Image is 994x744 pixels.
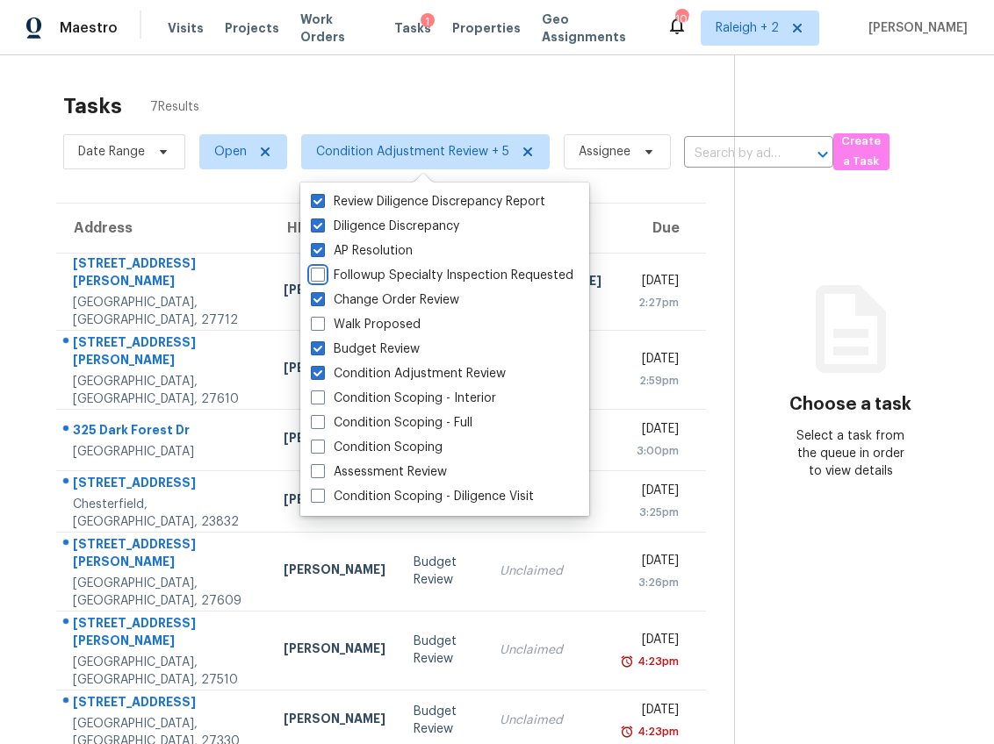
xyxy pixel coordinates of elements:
[500,641,601,659] div: Unclaimed
[810,142,835,167] button: Open
[311,316,421,333] label: Walk Proposed
[225,19,279,37] span: Projects
[630,574,679,591] div: 3:26pm
[634,723,679,740] div: 4:23pm
[284,490,385,512] div: [PERSON_NAME]
[311,218,459,235] label: Diligence Discrepancy
[620,723,634,740] img: Overdue Alarm Icon
[284,710,385,732] div: [PERSON_NAME]
[311,390,496,407] label: Condition Scoping - Interior
[414,703,472,738] div: Budget Review
[452,19,521,37] span: Properties
[630,631,679,653] div: [DATE]
[73,294,256,329] div: [GEOGRAPHIC_DATA], [GEOGRAPHIC_DATA], 27712
[542,11,645,46] span: Geo Assignments
[270,204,400,253] th: HPM
[284,640,385,662] div: [PERSON_NAME]
[284,281,385,303] div: [PERSON_NAME]
[73,254,256,294] div: [STREET_ADDRESS][PERSON_NAME]
[73,614,256,654] div: [STREET_ADDRESS][PERSON_NAME]
[616,204,706,253] th: Due
[793,427,908,480] div: Select a task from the queue in order to view details
[284,359,385,381] div: [PERSON_NAME]
[311,193,545,211] label: Review Diligence Discrepancy Report
[630,552,679,574] div: [DATE]
[150,98,199,116] span: 7 Results
[73,575,256,610] div: [GEOGRAPHIC_DATA], [GEOGRAPHIC_DATA], 27609
[789,396,911,413] h3: Choose a task
[394,22,431,34] span: Tasks
[300,11,373,46] span: Work Orders
[630,272,679,294] div: [DATE]
[311,267,573,284] label: Followup Specialty Inspection Requested
[630,350,679,372] div: [DATE]
[861,19,968,37] span: [PERSON_NAME]
[634,653,679,670] div: 4:23pm
[833,133,890,170] button: Create a Task
[311,488,534,505] label: Condition Scoping - Diligence Visit
[500,562,601,580] div: Unclaimed
[630,701,679,723] div: [DATE]
[842,132,881,172] span: Create a Task
[716,19,779,37] span: Raleigh + 2
[168,19,204,37] span: Visits
[630,504,679,521] div: 3:25pm
[311,291,459,309] label: Change Order Review
[630,482,679,504] div: [DATE]
[73,474,256,496] div: [STREET_ADDRESS]
[630,420,679,442] div: [DATE]
[56,204,270,253] th: Address
[311,463,447,481] label: Assessment Review
[316,143,509,161] span: Condition Adjustment Review + 5
[73,333,256,373] div: [STREET_ADDRESS][PERSON_NAME]
[675,11,688,28] div: 106
[630,294,679,311] div: 2:27pm
[579,143,630,161] span: Assignee
[73,535,256,575] div: [STREET_ADDRESS][PERSON_NAME]
[421,13,435,31] div: 1
[630,372,679,390] div: 2:59pm
[311,242,413,260] label: AP Resolution
[311,439,443,456] label: Condition Scoping
[63,97,122,115] h2: Tasks
[311,365,506,383] label: Condition Adjustment Review
[78,143,145,161] span: Date Range
[60,19,118,37] span: Maestro
[630,442,679,460] div: 3:00pm
[284,429,385,451] div: [PERSON_NAME]
[620,653,634,670] img: Overdue Alarm Icon
[214,143,247,161] span: Open
[284,561,385,583] div: [PERSON_NAME]
[73,654,256,689] div: [GEOGRAPHIC_DATA], [GEOGRAPHIC_DATA], 27510
[311,414,472,432] label: Condition Scoping - Full
[73,421,256,443] div: 325 Dark Forest Dr
[500,712,601,729] div: Unclaimed
[311,340,420,358] label: Budget Review
[73,496,256,531] div: Chesterfield, [GEOGRAPHIC_DATA], 23832
[73,373,256,408] div: [GEOGRAPHIC_DATA], [GEOGRAPHIC_DATA], 27610
[73,693,256,715] div: [STREET_ADDRESS]
[73,443,256,461] div: [GEOGRAPHIC_DATA]
[414,554,472,589] div: Budget Review
[414,633,472,668] div: Budget Review
[684,140,784,168] input: Search by address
